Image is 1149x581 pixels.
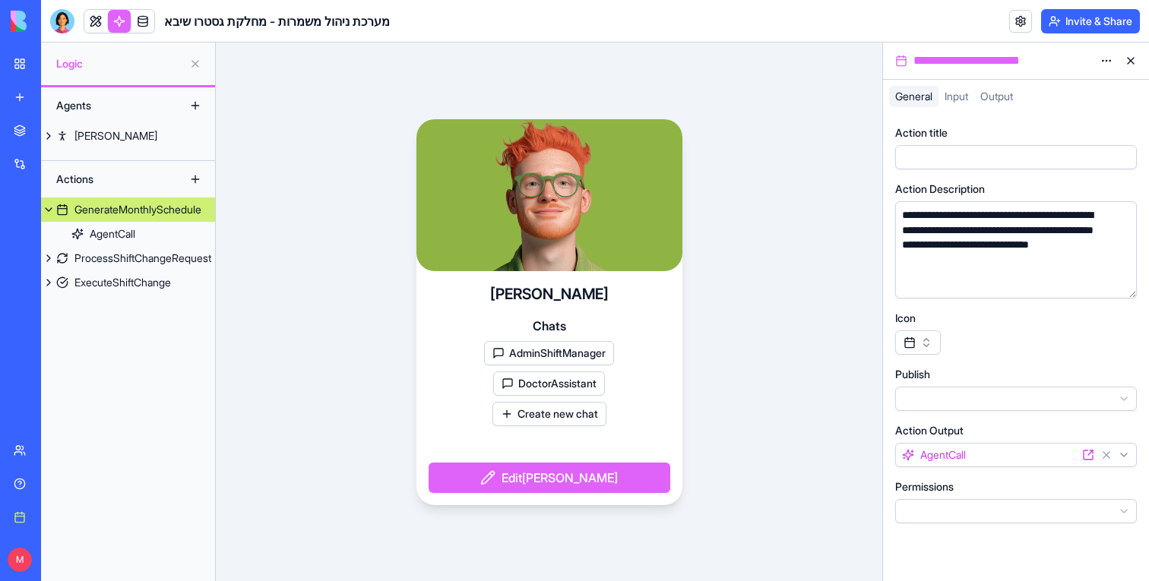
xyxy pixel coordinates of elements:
[74,128,157,144] div: [PERSON_NAME]
[74,275,171,290] div: ExecuteShiftChange
[492,402,606,426] button: Create new chat
[980,90,1013,103] span: Output
[74,202,201,217] div: GenerateMonthlySchedule
[41,197,215,222] a: GenerateMonthlySchedule
[8,548,32,572] span: M
[895,479,954,494] label: Permissions
[41,246,215,270] a: ProcessShiftChangeRequest
[533,317,566,335] span: Chats
[945,90,968,103] span: Input
[41,222,215,246] a: AgentCall
[429,463,670,493] button: Edit[PERSON_NAME]
[895,125,948,141] label: Action title
[90,226,135,242] div: AgentCall
[1041,9,1140,33] button: Invite & Share
[493,371,605,396] button: DoctorAssistant
[49,167,170,191] div: Actions
[895,367,930,382] label: Publish
[49,93,170,118] div: Agents
[895,90,932,103] span: General
[490,283,609,305] h4: [PERSON_NAME]
[895,311,916,326] label: Icon
[484,341,614,365] button: AdminShiftManager
[895,423,964,438] label: Action Output
[74,251,211,266] div: ProcessShiftChangeRequest
[56,56,183,71] span: Logic
[164,12,390,30] h1: מערכת ניהול משמרות - מחלקת גסטרו שיבא
[11,11,105,32] img: logo
[41,270,215,295] a: ExecuteShiftChange
[895,182,985,197] label: Action Description
[41,124,215,148] a: [PERSON_NAME]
